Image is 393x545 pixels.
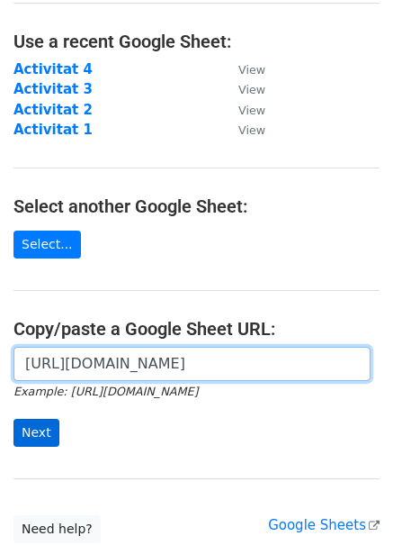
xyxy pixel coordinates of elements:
[13,81,93,97] a: Activitat 3
[13,61,93,77] a: Activitat 4
[13,318,380,340] h4: Copy/paste a Google Sheet URL:
[220,61,265,77] a: View
[13,385,198,398] small: Example: [URL][DOMAIN_NAME]
[13,515,101,543] a: Need help?
[13,195,380,217] h4: Select another Google Sheet:
[303,459,393,545] div: Widget de chat
[220,81,265,97] a: View
[13,419,59,447] input: Next
[13,122,93,138] a: Activitat 1
[238,123,265,137] small: View
[220,122,265,138] a: View
[13,102,93,118] a: Activitat 2
[268,517,380,533] a: Google Sheets
[238,104,265,117] small: View
[238,83,265,96] small: View
[238,63,265,77] small: View
[13,347,371,381] input: Paste your Google Sheet URL here
[13,31,380,52] h4: Use a recent Google Sheet:
[303,459,393,545] iframe: Chat Widget
[220,102,265,118] a: View
[13,231,81,259] a: Select...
